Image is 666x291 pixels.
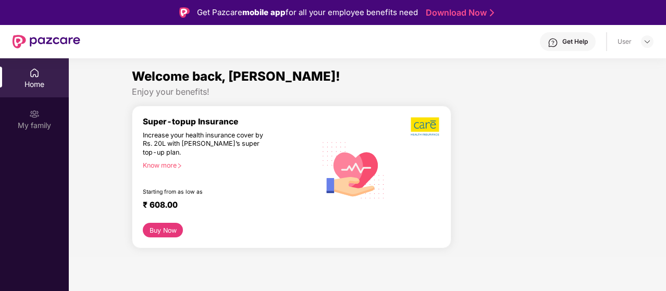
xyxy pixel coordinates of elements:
[143,161,310,169] div: Know more
[13,35,80,48] img: New Pazcare Logo
[177,163,182,169] span: right
[143,223,183,237] button: Buy Now
[490,7,494,18] img: Stroke
[411,117,440,136] img: b5dec4f62d2307b9de63beb79f102df3.png
[143,200,306,212] div: ₹ 608.00
[143,117,316,126] div: Super-topup Insurance
[143,188,272,196] div: Starting from as low as
[618,37,632,46] div: User
[132,69,340,84] span: Welcome back, [PERSON_NAME]!
[643,37,651,46] img: svg+xml;base64,PHN2ZyBpZD0iRHJvcGRvd24tMzJ4MzIiIHhtbG5zPSJodHRwOi8vd3d3LnczLm9yZy8yMDAwL3N2ZyIgd2...
[242,7,286,17] strong: mobile app
[29,68,40,78] img: svg+xml;base64,PHN2ZyBpZD0iSG9tZSIgeG1sbnM9Imh0dHA6Ly93d3cudzMub3JnLzIwMDAvc3ZnIiB3aWR0aD0iMjAiIG...
[316,132,391,207] img: svg+xml;base64,PHN2ZyB4bWxucz0iaHR0cDovL3d3dy53My5vcmcvMjAwMC9zdmciIHhtbG5zOnhsaW5rPSJodHRwOi8vd3...
[29,109,40,119] img: svg+xml;base64,PHN2ZyB3aWR0aD0iMjAiIGhlaWdodD0iMjAiIHZpZXdCb3g9IjAgMCAyMCAyMCIgZmlsbD0ibm9uZSIgeG...
[143,131,272,157] div: Increase your health insurance cover by Rs. 20L with [PERSON_NAME]’s super top-up plan.
[179,7,190,18] img: Logo
[548,37,558,48] img: svg+xml;base64,PHN2ZyBpZD0iSGVscC0zMngzMiIgeG1sbnM9Imh0dHA6Ly93d3cudzMub3JnLzIwMDAvc3ZnIiB3aWR0aD...
[197,6,418,19] div: Get Pazcare for all your employee benefits need
[562,37,588,46] div: Get Help
[426,7,491,18] a: Download Now
[132,86,603,97] div: Enjoy your benefits!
